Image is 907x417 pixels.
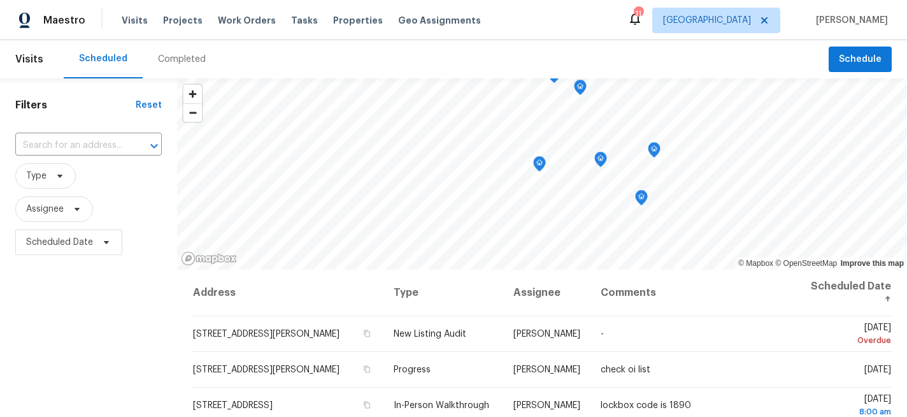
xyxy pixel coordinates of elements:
[15,136,126,156] input: Search for an address...
[810,323,891,347] span: [DATE]
[122,14,148,27] span: Visits
[26,203,64,216] span: Assignee
[601,401,691,410] span: lockbox code is 1890
[513,330,580,339] span: [PERSON_NAME]
[841,259,904,268] a: Improve this map
[43,14,85,27] span: Maestro
[193,330,339,339] span: [STREET_ADDRESS][PERSON_NAME]
[513,365,580,374] span: [PERSON_NAME]
[15,99,136,112] h1: Filters
[775,259,837,268] a: OpenStreetMap
[738,259,773,268] a: Mapbox
[394,401,489,410] span: In-Person Walkthrough
[183,103,202,122] button: Zoom out
[136,99,162,112] div: Reset
[193,365,339,374] span: [STREET_ADDRESS][PERSON_NAME]
[291,16,318,25] span: Tasks
[145,137,163,155] button: Open
[177,78,906,270] canvas: Map
[648,142,661,162] div: Map marker
[183,85,202,103] button: Zoom in
[634,8,643,20] div: 11
[192,270,383,316] th: Address
[663,14,751,27] span: [GEOGRAPHIC_DATA]
[398,14,481,27] span: Geo Assignments
[163,14,203,27] span: Projects
[574,80,587,99] div: Map marker
[79,52,127,65] div: Scheduled
[601,365,650,374] span: check oi list
[158,53,206,66] div: Completed
[839,52,882,68] span: Schedule
[26,170,46,182] span: Type
[800,270,892,316] th: Scheduled Date ↑
[218,14,276,27] span: Work Orders
[333,14,383,27] span: Properties
[183,104,202,122] span: Zoom out
[394,330,466,339] span: New Listing Audit
[362,399,373,411] button: Copy Address
[181,251,237,266] a: Mapbox homepage
[590,270,800,316] th: Comments
[601,330,604,339] span: -
[362,363,373,375] button: Copy Address
[383,270,504,316] th: Type
[594,152,607,172] div: Map marker
[864,365,891,374] span: [DATE]
[811,14,888,27] span: [PERSON_NAME]
[810,334,891,347] div: Overdue
[394,365,431,374] span: Progress
[635,190,648,210] div: Map marker
[533,156,546,176] div: Map marker
[362,328,373,339] button: Copy Address
[503,270,590,316] th: Assignee
[193,401,273,410] span: [STREET_ADDRESS]
[15,45,43,73] span: Visits
[513,401,580,410] span: [PERSON_NAME]
[26,236,93,249] span: Scheduled Date
[829,47,892,73] button: Schedule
